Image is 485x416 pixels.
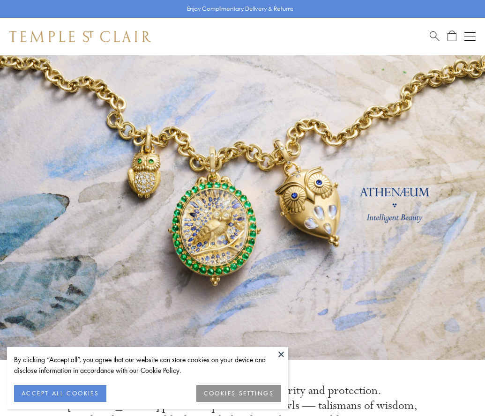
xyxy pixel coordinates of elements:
[464,31,476,42] button: Open navigation
[196,385,281,402] button: COOKIES SETTINGS
[430,30,440,42] a: Search
[14,354,281,376] div: By clicking “Accept all”, you agree that our website can store cookies on your device and disclos...
[187,4,293,14] p: Enjoy Complimentary Delivery & Returns
[14,385,106,402] button: ACCEPT ALL COOKIES
[448,30,456,42] a: Open Shopping Bag
[9,31,151,42] img: Temple St. Clair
